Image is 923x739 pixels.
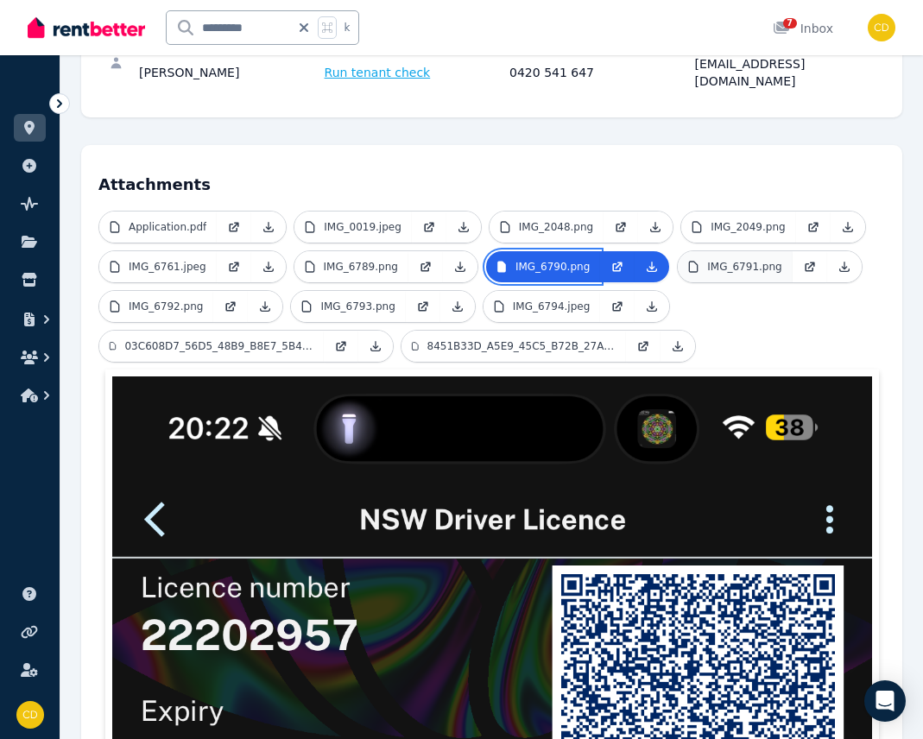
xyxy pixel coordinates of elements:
[99,251,217,282] a: IMG_6761.jpeg
[28,15,145,41] img: RentBetter
[681,212,795,243] a: IMG_2049.png
[773,20,833,37] div: Inbox
[604,212,638,243] a: Open in new Tab
[600,291,635,322] a: Open in new Tab
[515,260,590,274] p: IMG_6790.png
[638,212,673,243] a: Download Attachment
[325,64,431,81] span: Run tenant check
[124,339,313,353] p: 03C608D7_56D5_48B9_B8E7_5B4E82428B93.jpeg
[98,162,885,197] h4: Attachments
[678,251,792,282] a: IMG_6791.png
[139,55,319,90] div: [PERSON_NAME]
[600,251,635,282] a: Open in new Tab
[827,251,862,282] a: Download Attachment
[251,212,286,243] a: Download Attachment
[217,251,251,282] a: Open in new Tab
[213,291,248,322] a: Open in new Tab
[344,21,350,35] span: k
[484,291,601,322] a: IMG_6794.jpeg
[868,14,895,41] img: Chris Dimitropoulos
[406,291,440,322] a: Open in new Tab
[291,291,405,322] a: IMG_6793.png
[401,331,626,362] a: 8451B33D_A5E9_45C5_B72B_27AF5105BA57.jpeg
[248,291,282,322] a: Download Attachment
[99,331,324,362] a: 03C608D7_56D5_48B9_B8E7_5B4E82428B93.jpeg
[217,212,251,243] a: Open in new Tab
[864,680,906,722] div: Open Intercom Messenger
[635,251,669,282] a: Download Attachment
[695,55,875,90] div: [EMAIL_ADDRESS][DOMAIN_NAME]
[129,300,203,313] p: IMG_6792.png
[635,291,669,322] a: Download Attachment
[519,220,593,234] p: IMG_2048.png
[129,260,206,274] p: IMG_6761.jpeg
[440,291,475,322] a: Download Attachment
[661,331,695,362] a: Download Attachment
[129,220,206,234] p: Application.pdf
[324,260,398,274] p: IMG_6789.png
[509,55,689,90] div: 0420 541 647
[486,251,600,282] a: IMG_6790.png
[796,212,831,243] a: Open in new Tab
[99,291,213,322] a: IMG_6792.png
[324,331,358,362] a: Open in new Tab
[783,18,797,28] span: 7
[446,212,481,243] a: Download Attachment
[443,251,477,282] a: Download Attachment
[831,212,865,243] a: Download Attachment
[711,220,785,234] p: IMG_2049.png
[320,300,395,313] p: IMG_6793.png
[294,251,408,282] a: IMG_6789.png
[99,212,217,243] a: Application.pdf
[16,701,44,729] img: Chris Dimitropoulos
[294,212,412,243] a: IMG_0019.jpeg
[358,331,393,362] a: Download Attachment
[707,260,781,274] p: IMG_6791.png
[793,251,827,282] a: Open in new Tab
[412,212,446,243] a: Open in new Tab
[427,339,616,353] p: 8451B33D_A5E9_45C5_B72B_27AF5105BA57.jpeg
[251,251,286,282] a: Download Attachment
[626,331,661,362] a: Open in new Tab
[324,220,401,234] p: IMG_0019.jpeg
[513,300,591,313] p: IMG_6794.jpeg
[490,212,604,243] a: IMG_2048.png
[408,251,443,282] a: Open in new Tab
